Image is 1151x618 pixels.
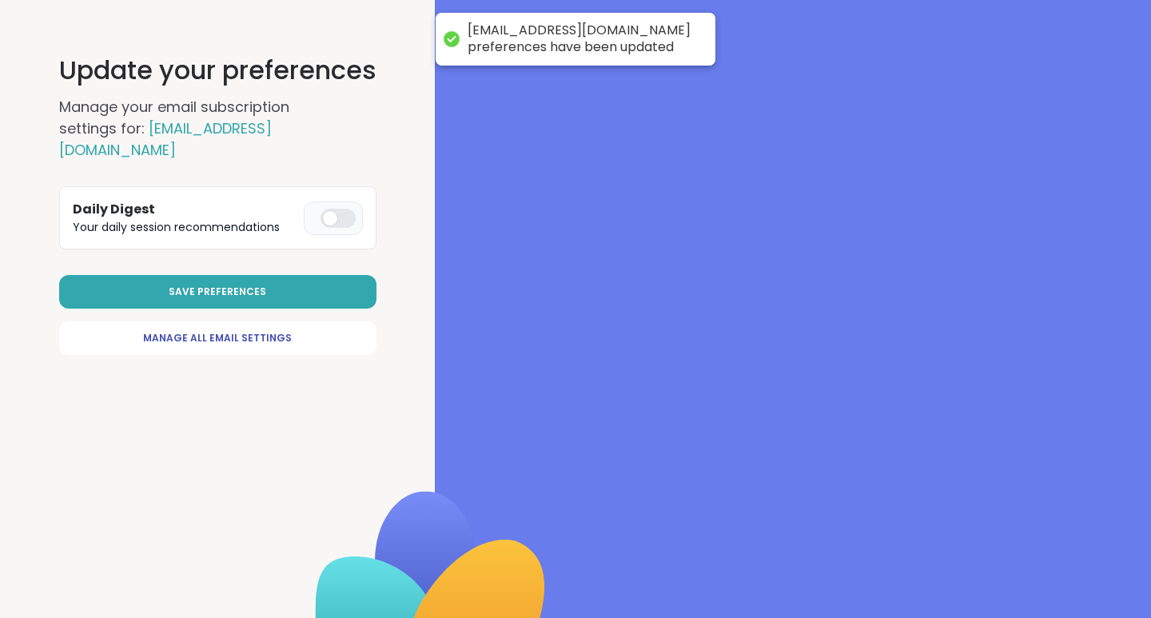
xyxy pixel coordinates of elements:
div: [EMAIL_ADDRESS][DOMAIN_NAME] preferences have been updated [468,22,699,56]
span: Save Preferences [169,285,266,299]
p: Your daily session recommendations [73,219,297,236]
span: Manage All Email Settings [143,331,292,345]
button: Save Preferences [59,275,376,309]
h2: Manage your email subscription settings for: [59,96,347,161]
h3: Daily Digest [73,200,297,219]
span: [EMAIL_ADDRESS][DOMAIN_NAME] [59,118,272,160]
h1: Update your preferences [59,51,376,90]
a: Manage All Email Settings [59,321,376,355]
